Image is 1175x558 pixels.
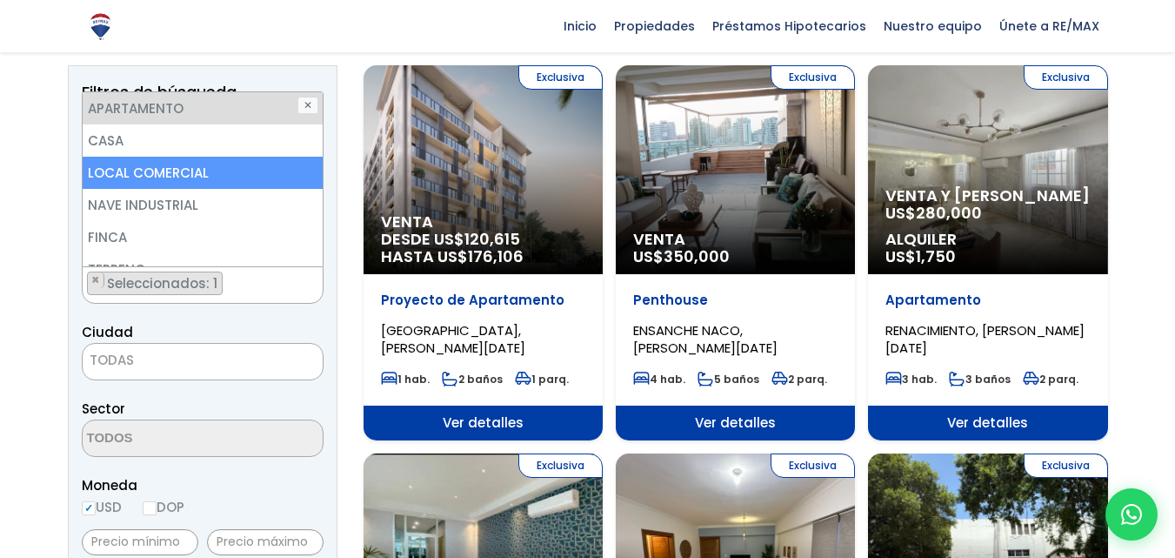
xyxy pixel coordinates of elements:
span: Préstamos Hipotecarios [704,13,875,39]
span: US$ [885,245,956,267]
span: Exclusiva [771,454,855,478]
span: Inicio [555,13,605,39]
p: Apartamento [885,292,1090,309]
span: 1 parq. [515,372,569,387]
span: 350,000 [664,245,730,267]
li: TERRENO [83,253,323,286]
p: Proyecto de Apartamento [381,292,585,309]
li: APARTAMENTO [87,272,223,295]
span: Exclusiva [518,454,603,478]
input: DOP [143,501,157,515]
span: 5 baños [698,372,759,387]
span: 3 baños [949,372,1011,387]
span: RENACIMIENTO, [PERSON_NAME][DATE] [885,321,1085,357]
span: Exclusiva [518,65,603,90]
span: Ver detalles [364,406,603,440]
li: CASA [83,124,323,157]
span: 280,000 [916,202,982,224]
span: Exclusiva [1024,454,1108,478]
h2: Filtros de búsqueda [82,84,324,101]
span: 3 hab. [885,372,937,387]
span: TODAS [82,343,324,380]
span: 2 parq. [771,372,827,387]
a: Exclusiva Venta DESDE US$120,615 HASTA US$176,106 Proyecto de Apartamento [GEOGRAPHIC_DATA], [PER... [364,65,603,440]
span: ENSANCHE NACO, [PERSON_NAME][DATE] [633,321,778,357]
span: DESDE US$ [381,231,585,266]
span: 120,615 [464,228,520,250]
span: 1 hab. [381,372,430,387]
span: Ver detalles [868,406,1107,440]
span: × [304,272,313,288]
span: TODAS [90,351,134,369]
p: Penthouse [633,292,838,309]
li: NAVE INDUSTRIAL [83,189,323,221]
span: 176,106 [468,245,524,267]
span: Propiedades [605,13,704,39]
span: Venta y [PERSON_NAME] [885,187,1090,205]
span: 2 parq. [1023,372,1078,387]
span: Exclusiva [1024,65,1108,90]
span: Sector [82,400,125,418]
span: Venta [381,213,585,231]
button: Remove all items [304,272,314,289]
label: USD [82,496,122,518]
span: Alquiler [885,231,1090,248]
textarea: Search [83,267,92,305]
button: Remove item [88,272,104,288]
span: Únete a RE/MAX [991,13,1108,39]
span: TODAS [83,348,323,373]
span: Exclusiva [771,65,855,90]
span: Venta [633,231,838,248]
span: US$ [885,202,982,224]
textarea: Search [83,420,251,458]
button: ✕ [297,97,318,114]
a: Exclusiva Venta US$350,000 Penthouse ENSANCHE NACO, [PERSON_NAME][DATE] 4 hab. 5 baños 2 parq. Ve... [616,65,855,440]
span: Ciudad [82,323,133,341]
span: Ver detalles [616,406,855,440]
a: Exclusiva Venta y [PERSON_NAME] US$280,000 Alquiler US$1,750 Apartamento RENACIMIENTO, [PERSON_NA... [868,65,1107,440]
span: US$ [633,245,730,267]
span: 2 baños [442,372,503,387]
span: × [91,272,100,288]
input: Precio máximo [207,529,324,555]
span: Moneda [82,474,324,496]
span: Seleccionados: 1 [105,274,222,292]
label: DOP [143,496,184,518]
img: Logo de REMAX [85,11,116,42]
li: APARTAMENTO [83,92,323,124]
span: HASTA US$ [381,248,585,266]
span: 1,750 [916,245,956,267]
li: FINCA [83,221,323,253]
input: USD [82,501,96,515]
li: LOCAL COMERCIAL [83,157,323,189]
span: [GEOGRAPHIC_DATA], [PERSON_NAME][DATE] [381,321,525,357]
input: Precio mínimo [82,529,198,555]
span: Nuestro equipo [875,13,991,39]
span: 4 hab. [633,372,685,387]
